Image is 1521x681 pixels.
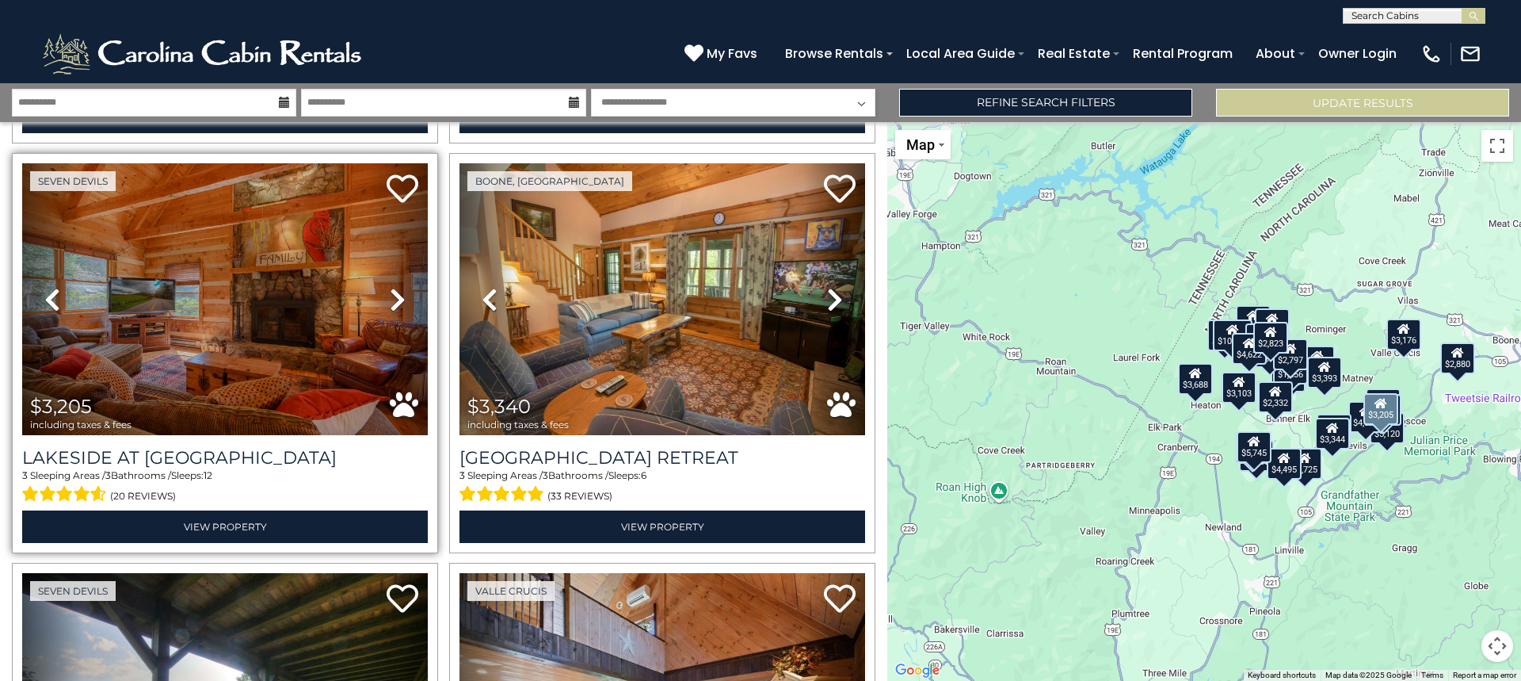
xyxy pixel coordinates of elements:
[22,469,428,507] div: Sleeping Areas / Bathrooms / Sleeps:
[30,419,132,430] span: including taxes & fees
[40,30,368,78] img: White-1-2.png
[1348,400,1383,432] div: $4,022
[1255,308,1290,340] div: $4,292
[467,581,555,601] a: Valle Crucis
[387,583,418,617] a: Add to favorites
[1239,439,1274,471] div: $4,460
[22,469,28,481] span: 3
[1252,335,1287,367] div: $6,153
[1222,371,1256,403] div: $3,103
[1367,394,1401,426] div: $3,340
[1271,361,1306,392] div: $4,020
[1267,447,1302,479] div: $4,495
[1030,40,1118,67] a: Real Estate
[30,171,116,191] a: Seven Devils
[467,171,632,191] a: Boone, [GEOGRAPHIC_DATA]
[707,44,757,63] span: My Favs
[1213,319,1252,350] div: $10,831
[891,660,943,681] a: Open this area in Google Maps (opens a new window)
[1453,671,1516,679] a: Report a map error
[1325,671,1412,679] span: Map data ©2025 Google
[110,486,176,507] span: (20 reviews)
[1273,339,1308,370] div: $2,797
[22,511,428,543] a: View Property
[895,130,951,159] button: Change map style
[1300,346,1335,377] div: $3,152
[105,469,111,481] span: 3
[467,395,531,418] span: $3,340
[543,469,548,481] span: 3
[891,660,943,681] img: Google
[1421,671,1443,679] a: Terms (opens in new tab)
[899,89,1192,117] a: Refine Search Filters
[1237,431,1271,463] div: $5,745
[459,163,865,435] img: thumbnail_163268585.jpeg
[30,581,116,601] a: Seven Devils
[1386,319,1421,350] div: $3,176
[1440,342,1475,374] div: $2,880
[1420,43,1443,65] img: phone-regular-white.png
[898,40,1023,67] a: Local Area Guide
[1236,304,1271,336] div: $4,225
[906,136,935,153] span: Map
[459,447,865,469] h3: Boulder Falls Retreat
[1363,392,1398,424] div: $3,205
[1216,89,1509,117] button: Update Results
[1317,414,1351,446] div: $2,211
[1370,412,1405,444] div: $5,120
[459,511,865,543] a: View Property
[1287,448,1322,480] div: $4,725
[459,469,865,507] div: Sleeping Areas / Bathrooms / Sleeps:
[777,40,891,67] a: Browse Rentals
[1207,319,1242,351] div: $5,230
[387,173,418,207] a: Add to favorites
[1125,40,1241,67] a: Rental Program
[1253,321,1288,353] div: $2,823
[1366,388,1401,420] div: $3,682
[1235,431,1270,463] div: $4,563
[459,447,865,469] a: [GEOGRAPHIC_DATA] Retreat
[1315,417,1350,449] div: $3,344
[824,583,856,617] a: Add to favorites
[1258,381,1293,413] div: $2,332
[1232,332,1267,364] div: $4,622
[1307,356,1342,388] div: $3,393
[1481,630,1513,662] button: Map camera controls
[22,447,428,469] h3: Lakeside at Hawksnest
[1178,363,1213,395] div: $3,688
[1310,40,1405,67] a: Owner Login
[1248,670,1316,681] button: Keyboard shortcuts
[204,469,212,481] span: 12
[22,163,428,435] img: thumbnail_163260200.jpeg
[1481,130,1513,162] button: Toggle fullscreen view
[824,173,856,207] a: Add to favorites
[467,419,569,430] span: including taxes & fees
[1459,43,1481,65] img: mail-regular-white.png
[22,447,428,469] a: Lakeside at [GEOGRAPHIC_DATA]
[459,469,465,481] span: 3
[1248,40,1303,67] a: About
[684,44,761,64] a: My Favs
[641,469,646,481] span: 6
[30,395,92,418] span: $3,205
[547,486,612,507] span: (33 reviews)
